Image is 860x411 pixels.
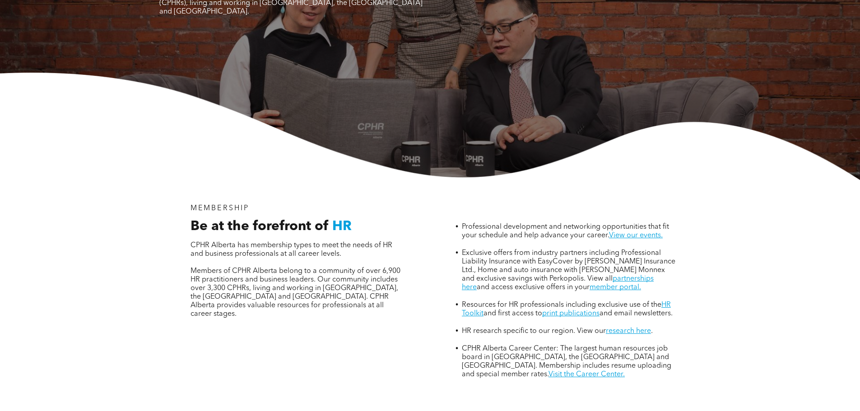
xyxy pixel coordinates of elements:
[462,249,675,282] span: Exclusive offers from industry partners including Professional Liability Insurance with EasyCover...
[191,242,392,258] span: CPHR Alberta has membership types to meet the needs of HR and business professionals at all caree...
[477,284,590,291] span: and access exclusive offers in your
[483,310,542,317] span: and first access to
[462,345,671,378] span: CPHR Alberta Career Center: The largest human resources job board in [GEOGRAPHIC_DATA], the [GEOG...
[191,220,329,233] span: Be at the forefront of
[609,232,663,239] a: View our events.
[549,371,625,378] a: Visit the Career Center.
[600,310,673,317] span: and email newsletters.
[651,328,653,335] span: .
[462,301,661,309] span: Resources for HR professionals including exclusive use of the
[191,205,250,212] span: MEMBERSHIP
[606,328,651,335] a: research here
[191,268,400,318] span: Members of CPHR Alberta belong to a community of over 6,900 HR practitioners and business leaders...
[462,328,606,335] span: HR research specific to our region. View our
[542,310,600,317] a: print publications
[590,284,641,291] a: member portal.
[462,223,669,239] span: Professional development and networking opportunities that fit your schedule and help advance you...
[332,220,352,233] span: HR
